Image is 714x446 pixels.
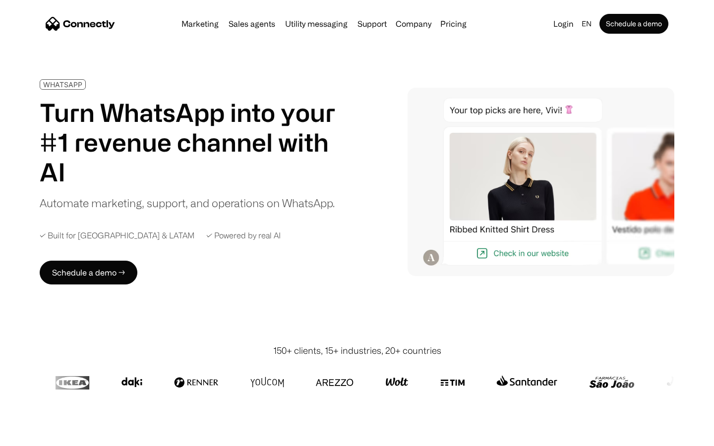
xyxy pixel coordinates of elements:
[354,20,391,28] a: Support
[273,344,441,357] div: 150+ clients, 15+ industries, 20+ countries
[40,195,335,211] div: Automate marketing, support, and operations on WhatsApp.
[40,231,194,240] div: ✓ Built for [GEOGRAPHIC_DATA] & LATAM
[40,98,347,187] h1: Turn WhatsApp into your #1 revenue channel with AI
[436,20,471,28] a: Pricing
[10,428,59,443] aside: Language selected: English
[20,429,59,443] ul: Language list
[40,261,137,284] a: Schedule a demo →
[396,17,431,31] div: Company
[225,20,279,28] a: Sales agents
[549,17,578,31] a: Login
[206,231,281,240] div: ✓ Powered by real AI
[43,81,82,88] div: WHATSAPP
[582,17,592,31] div: en
[599,14,668,34] a: Schedule a demo
[281,20,352,28] a: Utility messaging
[178,20,223,28] a: Marketing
